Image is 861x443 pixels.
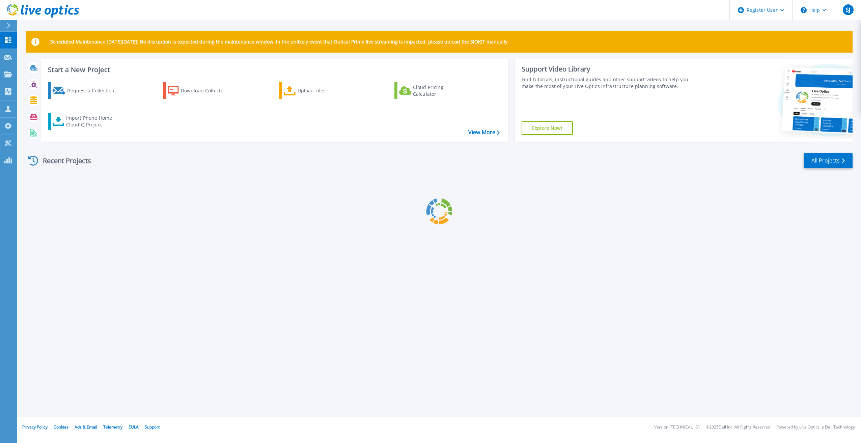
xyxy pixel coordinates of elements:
a: Explore Now! [522,121,573,135]
div: Upload Files [298,84,352,97]
div: Recent Projects [26,152,100,169]
a: EULA [129,424,139,430]
div: Support Video Library [522,65,696,73]
a: Download Collector [163,82,239,99]
span: SJ [846,7,850,12]
div: Import Phone Home CloudIQ Project [66,115,119,128]
li: Powered by Live Optics, a Dell Technology [776,425,855,430]
a: Support [145,424,160,430]
h3: Start a New Project [48,66,499,73]
a: Cloud Pricing Calculator [394,82,470,99]
div: Cloud Pricing Calculator [413,84,467,97]
li: Version: [TECHNICAL_ID] [654,425,700,430]
a: All Projects [804,153,853,168]
a: Request a Collection [48,82,123,99]
a: Cookies [54,424,68,430]
li: © 2025 Dell Inc. All Rights Reserved [706,425,770,430]
div: Download Collector [181,84,235,97]
a: Privacy Policy [22,424,48,430]
a: Upload Files [279,82,354,99]
a: Ads & Email [75,424,97,430]
p: Scheduled Maintenance [DATE][DATE]: No disruption is expected during the maintenance window. In t... [50,39,509,45]
a: View More [468,129,500,136]
div: Request a Collection [67,84,121,97]
a: Telemetry [103,424,122,430]
div: Find tutorials, instructional guides and other support videos to help you make the most of your L... [522,76,696,90]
